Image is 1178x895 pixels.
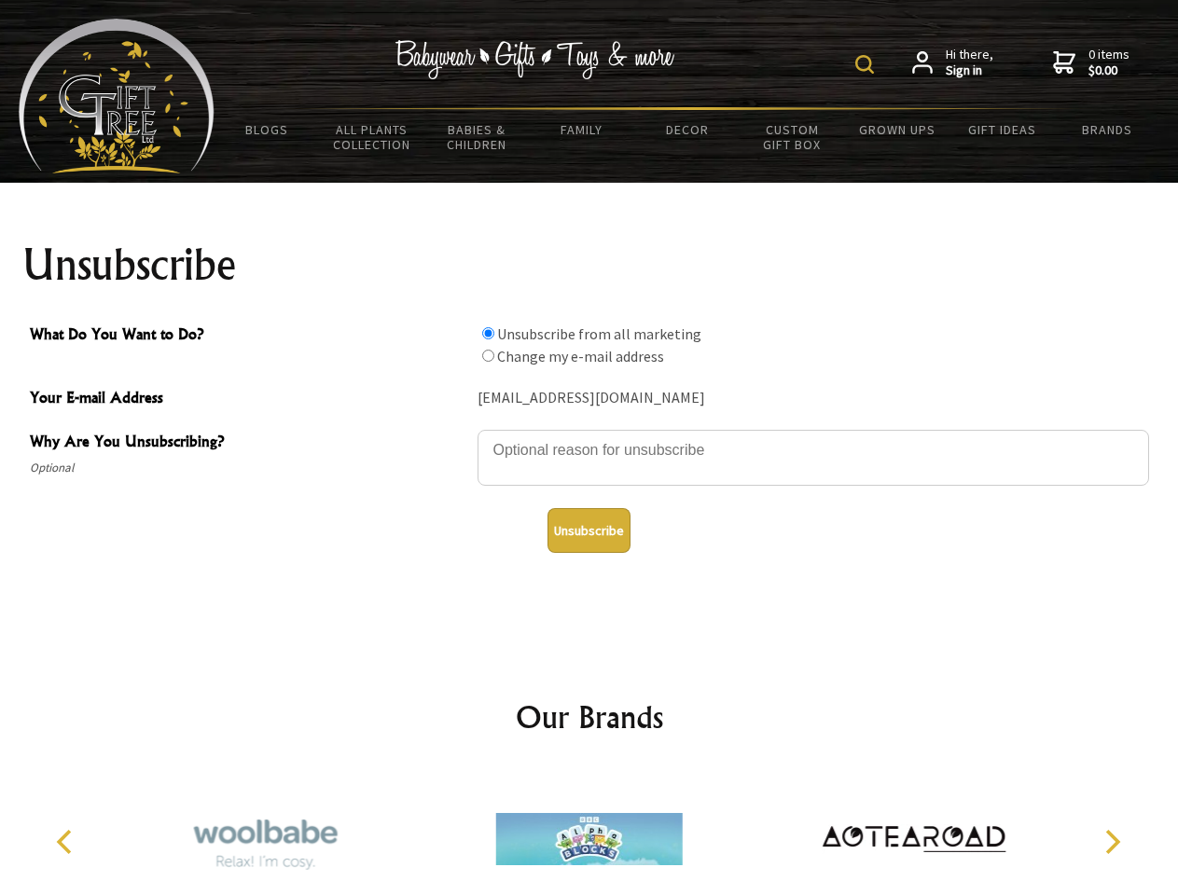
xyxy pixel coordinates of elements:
span: Optional [30,457,468,479]
span: What Do You Want to Do? [30,323,468,350]
button: Unsubscribe [547,508,631,553]
label: Change my e-mail address [497,347,664,365]
strong: $0.00 [1088,62,1129,79]
input: What Do You Want to Do? [482,350,494,362]
img: product search [855,55,874,74]
h1: Unsubscribe [22,242,1157,287]
h2: Our Brands [37,695,1142,739]
a: Gift Ideas [949,110,1055,149]
a: Custom Gift Box [740,110,845,164]
a: 0 items$0.00 [1053,47,1129,79]
img: Babyware - Gifts - Toys and more... [19,19,215,173]
a: Hi there,Sign in [912,47,993,79]
button: Previous [47,821,88,862]
strong: Sign in [946,62,993,79]
a: BLOGS [215,110,320,149]
input: What Do You Want to Do? [482,327,494,339]
a: All Plants Collection [320,110,425,164]
span: Your E-mail Address [30,386,468,413]
a: Family [530,110,635,149]
a: Babies & Children [424,110,530,164]
a: Grown Ups [844,110,949,149]
label: Unsubscribe from all marketing [497,324,701,343]
a: Decor [634,110,740,149]
span: Why Are You Unsubscribing? [30,430,468,457]
span: 0 items [1088,46,1129,79]
img: Babywear - Gifts - Toys & more [395,40,675,79]
a: Brands [1055,110,1160,149]
span: Hi there, [946,47,993,79]
button: Next [1091,821,1132,862]
div: [EMAIL_ADDRESS][DOMAIN_NAME] [478,384,1149,413]
textarea: Why Are You Unsubscribing? [478,430,1149,486]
